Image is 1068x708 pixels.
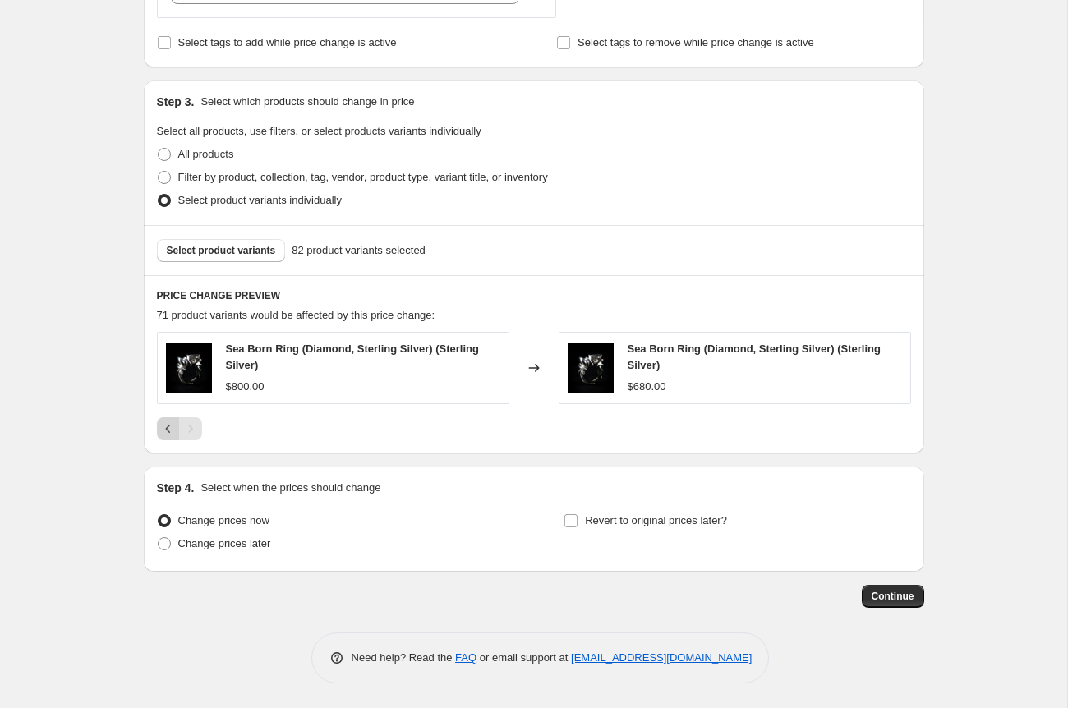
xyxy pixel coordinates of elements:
button: Continue [862,585,924,608]
span: Change prices now [178,514,269,526]
span: Revert to original prices later? [585,514,727,526]
a: [EMAIL_ADDRESS][DOMAIN_NAME] [571,651,752,664]
nav: Pagination [157,417,202,440]
span: All products [178,148,234,160]
p: Select when the prices should change [200,480,380,496]
span: or email support at [476,651,571,664]
span: Need help? Read the [352,651,456,664]
img: sea-born-front_80x.jpg [568,343,615,393]
span: 82 product variants selected [292,242,426,259]
span: Select tags to add while price change is active [178,36,397,48]
span: Continue [872,590,914,603]
span: Sea Born Ring (Diamond, Sterling Silver) (Sterling Silver) [627,343,880,371]
button: Select product variants [157,239,286,262]
h2: Step 3. [157,94,195,110]
span: Filter by product, collection, tag, vendor, product type, variant title, or inventory [178,171,548,183]
img: sea-born-front_80x.jpg [166,343,213,393]
span: Select product variants [167,244,276,257]
span: Change prices later [178,537,271,549]
span: Sea Born Ring (Diamond, Sterling Silver) (Sterling Silver) [225,343,478,371]
span: Select all products, use filters, or select products variants individually [157,125,481,137]
button: Previous [157,417,180,440]
span: 71 product variants would be affected by this price change: [157,309,435,321]
div: $680.00 [627,379,665,395]
span: Select product variants individually [178,194,342,206]
span: Select tags to remove while price change is active [578,36,814,48]
div: $800.00 [225,379,264,395]
p: Select which products should change in price [200,94,414,110]
h2: Step 4. [157,480,195,496]
h6: PRICE CHANGE PREVIEW [157,289,911,302]
a: FAQ [455,651,476,664]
